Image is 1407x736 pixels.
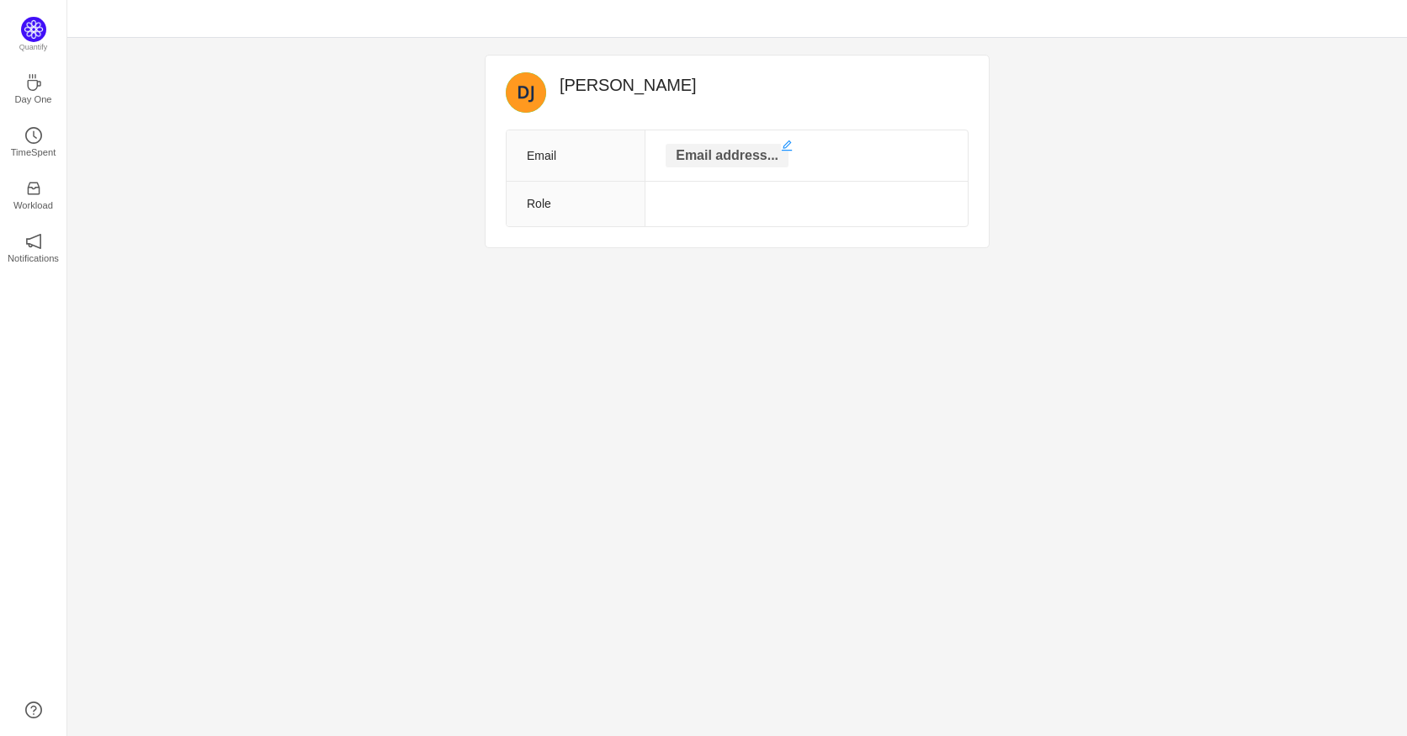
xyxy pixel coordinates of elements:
th: Email [507,130,645,182]
h2: [PERSON_NAME] [560,72,969,98]
a: icon: clock-circleTimeSpent [25,132,42,149]
p: Workload [13,198,53,213]
i: icon: clock-circle [25,127,42,144]
img: DJ [506,72,546,113]
th: Role [507,182,645,227]
p: Email address... [666,144,788,167]
i: icon: coffee [25,74,42,91]
a: icon: inboxWorkload [25,185,42,202]
p: Day One [14,92,51,107]
p: TimeSpent [11,145,56,160]
p: Quantify [19,42,48,54]
a: icon: question-circle [25,702,42,718]
p: Notifications [8,251,59,266]
i: icon: inbox [25,180,42,197]
a: icon: notificationNotifications [25,238,42,255]
i: icon: notification [25,233,42,250]
i: icon: edit [781,140,793,151]
a: icon: coffeeDay One [25,79,42,96]
img: Quantify [21,17,46,42]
